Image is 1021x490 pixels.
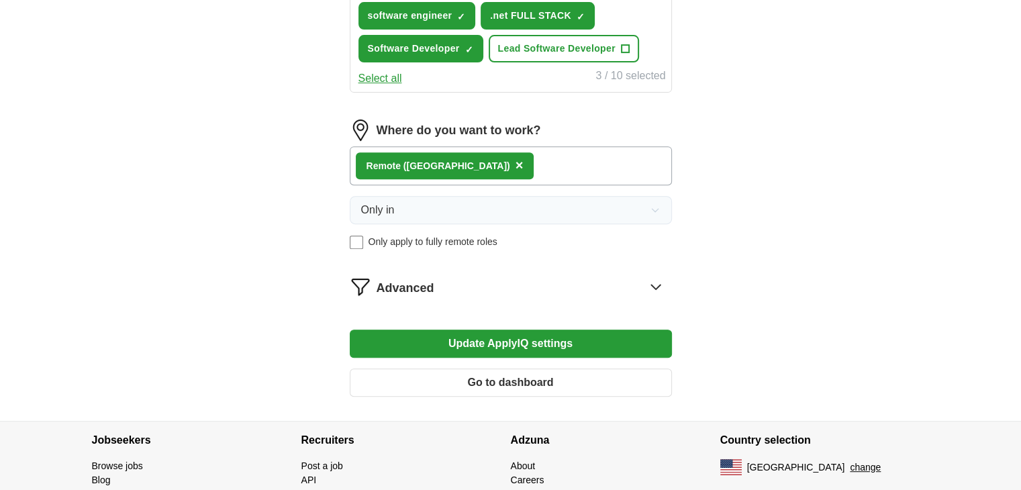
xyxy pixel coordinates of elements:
[350,236,363,249] input: Only apply to fully remote roles
[511,475,544,485] a: Careers
[457,11,465,22] span: ✓
[377,279,434,297] span: Advanced
[720,459,742,475] img: US flag
[358,70,402,87] button: Select all
[516,156,524,176] button: ×
[301,460,343,471] a: Post a job
[350,369,672,397] button: Go to dashboard
[377,121,541,140] label: Where do you want to work?
[92,475,111,485] a: Blog
[301,475,317,485] a: API
[369,235,497,249] span: Only apply to fully remote roles
[720,422,930,459] h4: Country selection
[358,35,483,62] button: Software Developer✓
[350,196,672,224] button: Only in
[92,460,143,471] a: Browse jobs
[511,460,536,471] a: About
[367,159,510,173] div: Remote ([GEOGRAPHIC_DATA])
[489,35,639,62] button: Lead Software Developer
[465,44,473,55] span: ✓
[747,460,845,475] span: [GEOGRAPHIC_DATA]
[350,330,672,358] button: Update ApplyIQ settings
[850,460,881,475] button: change
[350,276,371,297] img: filter
[350,119,371,141] img: location.png
[498,42,616,56] span: Lead Software Developer
[516,158,524,173] span: ×
[577,11,585,22] span: ✓
[358,2,476,30] button: software engineer✓
[361,202,395,218] span: Only in
[481,2,595,30] button: .net FULL STACK✓
[595,68,665,87] div: 3 / 10 selected
[368,42,460,56] span: Software Developer
[490,9,571,23] span: .net FULL STACK
[368,9,452,23] span: software engineer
